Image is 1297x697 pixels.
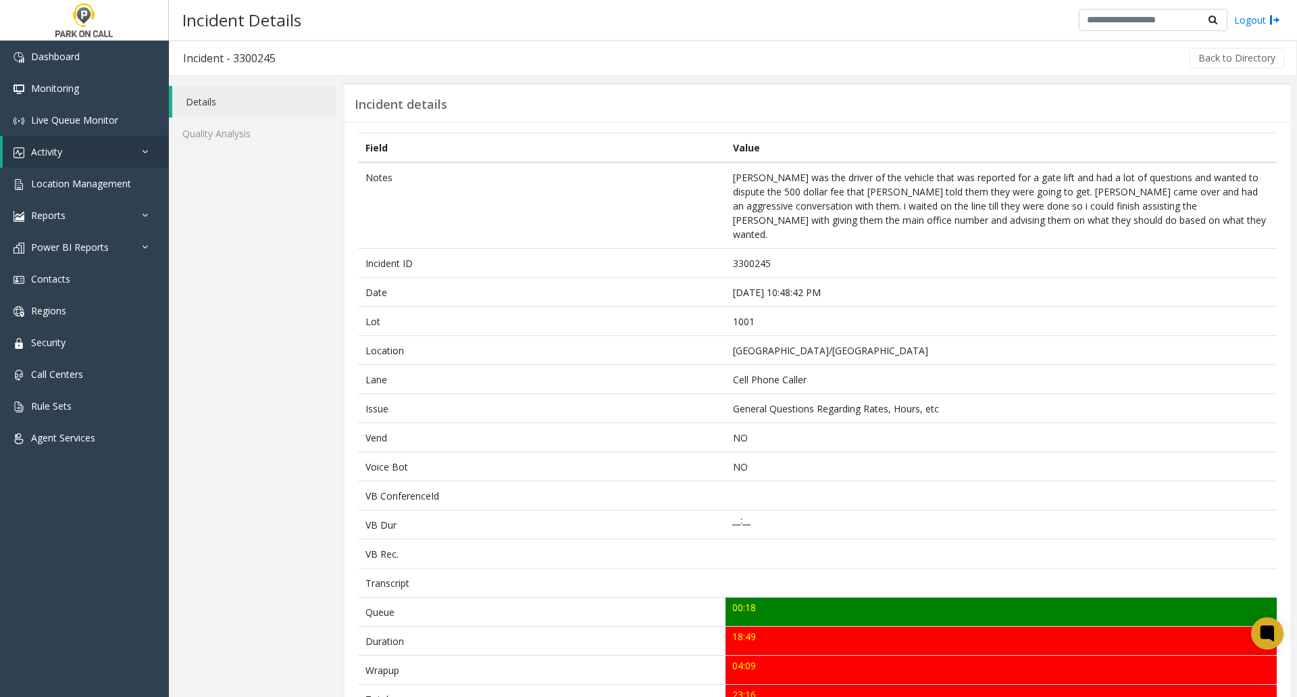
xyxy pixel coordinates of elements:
[31,177,131,190] span: Location Management
[176,3,308,37] h3: Incident Details
[14,274,24,285] img: 'icon'
[726,627,1277,656] td: 18:49
[31,336,66,349] span: Security
[358,133,726,163] th: Field
[1234,13,1280,27] a: Logout
[14,84,24,95] img: 'icon'
[1190,48,1284,68] button: Back to Directory
[358,656,726,685] td: Wrapup
[358,249,726,278] td: Incident ID
[31,82,79,95] span: Monitoring
[726,510,1277,539] td: __:__
[170,43,289,74] h3: Incident - 3300245
[358,598,726,627] td: Queue
[14,179,24,190] img: 'icon'
[726,249,1277,278] td: 3300245
[358,307,726,336] td: Lot
[14,433,24,444] img: 'icon'
[169,118,337,149] a: Quality Analysis
[726,656,1277,685] td: 04:09
[1269,13,1280,27] img: logout
[31,304,66,317] span: Regions
[726,278,1277,307] td: [DATE] 10:48:42 PM
[733,460,1270,474] p: NO
[726,336,1277,365] td: [GEOGRAPHIC_DATA]/[GEOGRAPHIC_DATA]
[358,423,726,452] td: Vend
[726,307,1277,336] td: 1001
[358,365,726,394] td: Lane
[31,145,62,158] span: Activity
[358,627,726,656] td: Duration
[14,306,24,317] img: 'icon'
[14,211,24,222] img: 'icon'
[31,114,118,126] span: Live Queue Monitor
[31,272,70,285] span: Contacts
[14,116,24,126] img: 'icon'
[14,147,24,158] img: 'icon'
[358,569,726,598] td: Transcript
[358,278,726,307] td: Date
[358,394,726,423] td: Issue
[31,400,72,412] span: Rule Sets
[726,365,1277,394] td: Cell Phone Caller
[14,338,24,349] img: 'icon'
[172,86,337,118] a: Details
[3,136,169,168] a: Activity
[31,209,66,222] span: Reports
[726,133,1277,163] th: Value
[14,52,24,63] img: 'icon'
[726,598,1277,627] td: 00:18
[726,162,1277,249] td: [PERSON_NAME] was the driver of the vehicle that was reported for a gate lift and had a lot of qu...
[14,402,24,412] img: 'icon'
[31,50,80,63] span: Dashboard
[733,431,1270,445] p: NO
[355,97,447,112] h3: Incident details
[358,336,726,365] td: Location
[358,452,726,481] td: Voice Bot
[358,539,726,569] td: VB Rec.
[358,162,726,249] td: Notes
[14,370,24,381] img: 'icon'
[358,481,726,510] td: VB ConferenceId
[31,241,109,254] span: Power BI Reports
[31,368,83,381] span: Call Centers
[358,510,726,539] td: VB Dur
[31,431,95,444] span: Agent Services
[726,394,1277,423] td: General Questions Regarding Rates, Hours, etc
[14,243,24,254] img: 'icon'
